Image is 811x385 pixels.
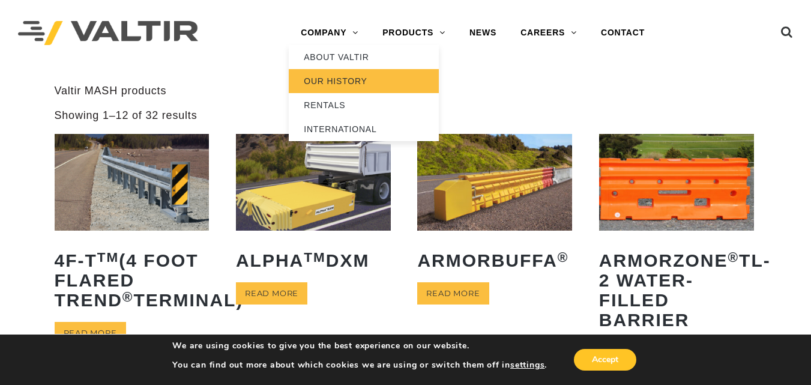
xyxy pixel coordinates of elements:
a: 4F-TTM(4 Foot Flared TREND®Terminal) [55,134,210,319]
a: RENTALS [289,93,439,117]
a: Read more about “ArmorBuffa®” [417,282,489,305]
sup: ® [728,250,739,265]
a: NEWS [457,21,508,45]
img: Valtir [18,21,198,46]
a: PRODUCTS [370,21,457,45]
a: Read more about “4F-TTM (4 Foot Flared TREND® Terminal)” [55,322,126,344]
a: CAREERS [508,21,589,45]
p: Valtir MASH products [55,84,757,98]
sup: ® [122,290,134,305]
sup: ® [558,250,569,265]
sup: TM [304,250,326,265]
button: settings [510,360,544,371]
h2: 4F-T (4 Foot Flared TREND Terminal) [55,241,210,319]
sup: TM [97,250,119,265]
a: ALPHATMDXM [236,134,391,279]
p: You can find out more about which cookies we are using or switch them off in . [172,360,547,371]
h2: ArmorBuffa [417,241,572,279]
p: Showing 1–12 of 32 results [55,109,197,123]
a: CONTACT [589,21,657,45]
a: COMPANY [289,21,370,45]
a: INTERNATIONAL [289,117,439,141]
h2: ArmorZone TL-2 Water-Filled Barrier [599,241,754,339]
button: Accept [574,349,636,371]
p: We are using cookies to give you the best experience on our website. [172,341,547,351]
a: ArmorZone®TL-2 Water-Filled Barrier [599,134,754,339]
h2: ALPHA DXM [236,241,391,279]
a: ArmorBuffa® [417,134,572,279]
a: ABOUT VALTIR [289,45,439,69]
a: Read more about “ALPHATM DXM” [236,282,307,305]
a: OUR HISTORY [289,69,439,93]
